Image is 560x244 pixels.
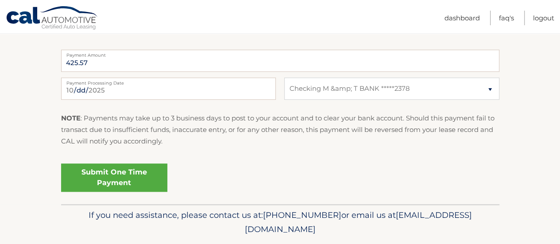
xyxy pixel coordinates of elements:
input: Payment Amount [61,50,499,72]
strong: NOTE [61,114,81,122]
span: [PHONE_NUMBER] [263,210,341,220]
label: Payment Amount [61,50,499,57]
label: Payment Processing Date [61,77,276,85]
a: Dashboard [444,11,480,25]
input: Payment Date [61,77,276,100]
p: : Payments may take up to 3 business days to post to your account and to clear your bank account.... [61,112,499,147]
p: If you need assistance, please contact us at: or email us at [67,208,494,236]
a: FAQ's [499,11,514,25]
a: Logout [533,11,554,25]
a: Cal Automotive [6,6,99,31]
a: Submit One Time Payment [61,163,167,192]
span: [EMAIL_ADDRESS][DOMAIN_NAME] [245,210,472,234]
